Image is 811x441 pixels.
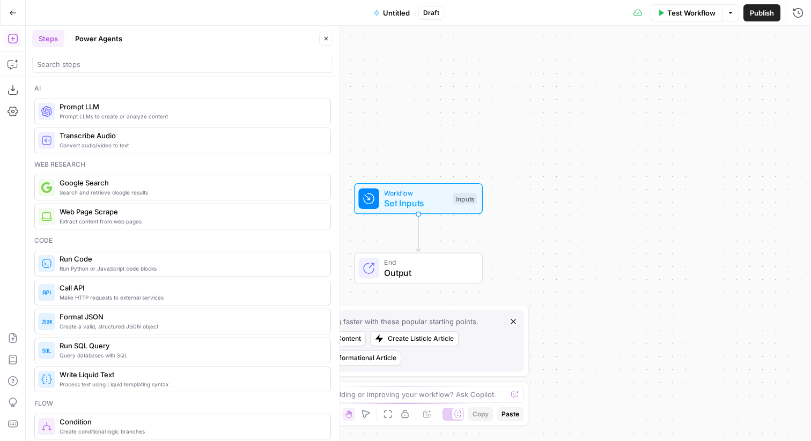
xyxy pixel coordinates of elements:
span: Draft [423,8,439,18]
span: Extract content from web pages [60,217,322,226]
span: Web Page Scrape [60,206,322,217]
span: Condition [60,416,322,427]
button: Untitled [367,4,416,21]
span: Run Python or JavaScript code blocks [60,264,322,273]
span: Convert audio/video to text [60,141,322,150]
span: Prompt LLM [60,101,322,112]
button: Power Agents [69,30,129,47]
span: Search and retrieve Google results [60,188,322,197]
div: Begin building faster with these popular starting points. [293,316,478,327]
span: Workflow [384,188,448,198]
span: Google Search [60,177,322,188]
span: Set Inputs [384,197,448,210]
span: Output [384,266,471,279]
div: Flow [34,399,331,408]
div: WorkflowSet InputsInputs [319,183,518,214]
div: Code [34,236,331,245]
input: Search steps [37,59,328,70]
span: End [384,257,471,267]
span: Call API [60,282,322,293]
button: Publish [743,4,780,21]
span: Run SQL Query [60,340,322,351]
div: Create Listicle Article [388,334,454,343]
div: EndOutput [319,253,518,284]
div: Inputs [453,193,477,205]
div: Web research [34,160,331,169]
button: Copy [468,407,493,421]
span: Publish [750,8,774,18]
span: Paste [502,409,519,419]
span: Make HTTP requests to external services [60,293,322,302]
div: Create Informational Article [311,353,396,363]
span: Run Code [60,253,322,264]
span: Untitled [383,8,410,18]
span: Process text using Liquid templating syntax [60,380,322,388]
span: Create conditional logic branches [60,427,322,436]
button: Steps [32,30,64,47]
button: Test Workflow [651,4,722,21]
span: Test Workflow [667,8,716,18]
span: Copy [473,409,489,419]
span: Write Liquid Text [60,369,322,380]
span: Query databases with SQL [60,351,322,360]
span: Create a valid, structured JSON object [60,322,322,331]
span: Format JSON [60,311,322,322]
div: Ai [34,84,331,93]
span: Transcribe Audio [60,130,322,141]
button: Paste [497,407,524,421]
g: Edge from start to end [416,214,420,252]
span: Prompt LLMs to create or analyze content [60,112,322,121]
